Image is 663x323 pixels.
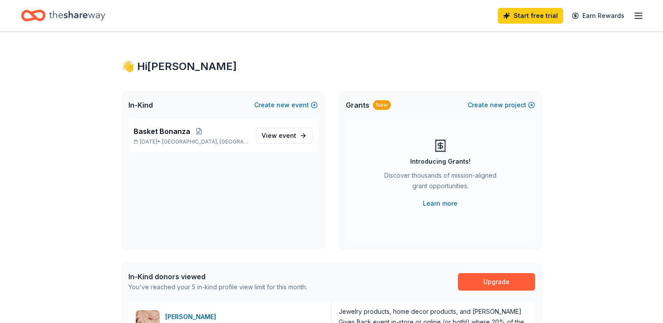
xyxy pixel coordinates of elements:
[490,100,503,110] span: new
[121,60,542,74] div: 👋 Hi [PERSON_NAME]
[567,8,630,24] a: Earn Rewards
[262,130,296,141] span: View
[134,138,249,145] p: [DATE] •
[128,282,307,292] div: You've reached your 5 in-kind profile view limit for this month.
[498,8,563,24] a: Start free trial
[277,100,290,110] span: new
[410,156,471,167] div: Introducing Grants!
[21,5,105,26] a: Home
[134,126,190,137] span: Basket Bonanza
[128,100,153,110] span: In-Kind
[128,271,307,282] div: In-Kind donors viewed
[256,128,312,144] a: View event
[279,132,296,139] span: event
[423,198,457,209] a: Learn more
[381,170,500,195] div: Discover thousands of mission-aligned grant opportunities.
[373,100,391,110] div: New
[346,100,369,110] span: Grants
[162,138,248,145] span: [GEOGRAPHIC_DATA], [GEOGRAPHIC_DATA]
[468,100,535,110] button: Createnewproject
[458,273,535,291] a: Upgrade
[165,312,220,322] div: [PERSON_NAME]
[254,100,318,110] button: Createnewevent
